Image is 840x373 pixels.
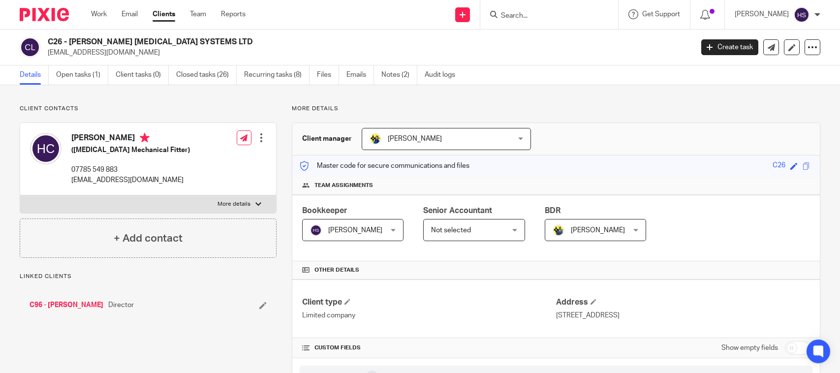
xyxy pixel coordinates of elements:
[116,65,169,85] a: Client tasks (0)
[381,65,417,85] a: Notes (2)
[571,227,625,234] span: [PERSON_NAME]
[314,182,373,189] span: Team assignments
[721,343,778,353] label: Show empty fields
[425,65,463,85] a: Audit logs
[500,12,589,21] input: Search
[221,9,246,19] a: Reports
[122,9,138,19] a: Email
[773,160,785,172] div: C26
[735,9,789,19] p: [PERSON_NAME]
[292,105,820,113] p: More details
[328,227,382,234] span: [PERSON_NAME]
[302,134,352,144] h3: Client manager
[388,135,442,142] span: [PERSON_NAME]
[302,344,556,352] h4: CUSTOM FIELDS
[20,105,277,113] p: Client contacts
[218,200,250,208] p: More details
[20,65,49,85] a: Details
[30,133,62,164] img: svg%3E
[346,65,374,85] a: Emails
[20,273,277,280] p: Linked clients
[20,37,40,58] img: svg%3E
[302,311,556,320] p: Limited company
[701,39,758,55] a: Create task
[317,65,339,85] a: Files
[553,224,564,236] img: Dennis-Starbridge.jpg
[153,9,175,19] a: Clients
[71,145,190,155] h5: ([MEDICAL_DATA] Mechanical Fitter)
[71,175,190,185] p: [EMAIL_ADDRESS][DOMAIN_NAME]
[71,165,190,175] p: 07785 549 883
[302,297,556,308] h4: Client type
[30,300,103,310] a: C96 - [PERSON_NAME]
[642,11,680,18] span: Get Support
[91,9,107,19] a: Work
[794,7,809,23] img: svg%3E
[431,227,471,234] span: Not selected
[302,207,347,215] span: Bookkeeper
[423,207,492,215] span: Senior Accountant
[114,231,183,246] h4: + Add contact
[56,65,108,85] a: Open tasks (1)
[190,9,206,19] a: Team
[310,224,322,236] img: svg%3E
[48,48,686,58] p: [EMAIL_ADDRESS][DOMAIN_NAME]
[244,65,310,85] a: Recurring tasks (8)
[314,266,359,274] span: Other details
[545,207,560,215] span: BDR
[140,133,150,143] i: Primary
[48,37,559,47] h2: C26 - [PERSON_NAME] [MEDICAL_DATA] SYSTEMS LTD
[556,311,810,320] p: [STREET_ADDRESS]
[20,8,69,21] img: Pixie
[556,297,810,308] h4: Address
[71,133,190,145] h4: [PERSON_NAME]
[300,161,469,171] p: Master code for secure communications and files
[176,65,237,85] a: Closed tasks (26)
[108,300,134,310] span: Director
[370,133,381,145] img: Bobo-Starbridge%201.jpg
